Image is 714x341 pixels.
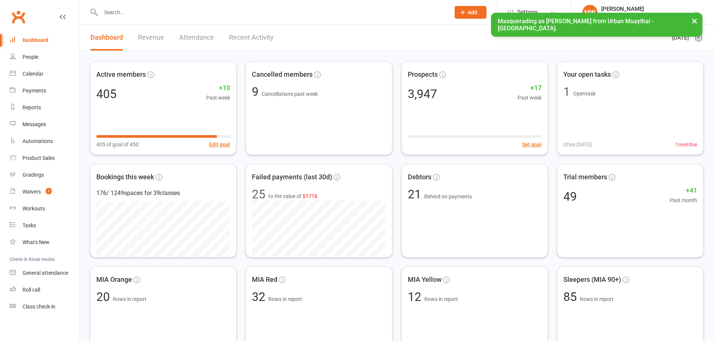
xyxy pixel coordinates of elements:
[518,94,542,102] span: Past week
[424,194,472,200] span: Behind on payments
[688,13,701,29] button: ×
[10,32,79,49] a: Dashboard
[408,187,424,201] span: 21
[10,150,79,167] a: Product Sales
[206,83,230,94] span: +10
[10,49,79,66] a: People
[10,200,79,217] a: Workouts
[262,91,318,97] span: Cancellations past week
[10,281,79,298] a: Roll call
[10,167,79,183] a: Gradings
[22,71,43,77] div: Calendar
[408,88,437,100] div: 3,947
[424,296,458,302] span: Rows in report
[252,274,277,285] span: MIA Red
[601,12,693,19] div: Urban Muaythai - [GEOGRAPHIC_DATA]
[563,140,592,149] span: 0 Due [DATE]
[22,205,45,211] div: Workouts
[408,290,424,304] span: 12
[670,196,697,204] span: Past month
[408,274,442,285] span: MIA Yellow
[99,7,445,18] input: Search...
[22,88,46,94] div: Payments
[563,274,621,285] span: Sleepers (MIA 90+)
[10,217,79,234] a: Tasks
[252,85,262,99] span: 9
[601,6,693,12] div: [PERSON_NAME]
[582,5,597,20] div: MW
[10,265,79,281] a: General attendance kiosk mode
[455,6,486,19] button: Add
[22,121,46,127] div: Messages
[468,9,477,15] span: Add
[96,88,117,100] div: 405
[10,82,79,99] a: Payments
[517,4,538,21] span: Settings
[252,69,313,80] span: Cancelled members
[498,18,654,32] span: Masquerading as [PERSON_NAME] from Urban Muaythai - [GEOGRAPHIC_DATA].
[113,296,147,302] span: Rows in report
[9,7,28,26] a: Clubworx
[10,116,79,133] a: Messages
[206,94,230,102] span: Past week
[22,287,40,293] div: Roll call
[573,91,596,97] span: Open task
[22,37,48,43] div: Dashboard
[580,296,614,302] span: Rows in report
[22,304,55,310] div: Class check-in
[302,193,317,199] span: $1716
[96,290,113,304] span: 20
[10,66,79,82] a: Calendar
[209,140,230,149] button: Edit goal
[96,188,230,198] div: 176 / 1249 spaces for 39 classes
[268,192,317,200] span: to the value of
[563,86,570,98] div: 1
[252,290,268,304] span: 32
[268,296,302,302] span: Rows in report
[96,172,154,183] span: Bookings this week
[22,54,38,60] div: People
[408,172,431,183] span: Debtors
[96,69,146,80] span: Active members
[675,140,697,149] span: 1 overdue
[563,191,577,203] div: 49
[22,172,44,178] div: Gradings
[522,140,542,149] button: Set goal
[46,188,52,194] span: 1
[22,138,53,144] div: Automations
[22,155,55,161] div: Product Sales
[22,189,41,195] div: Waivers
[408,69,438,80] span: Prospects
[252,188,265,200] div: 25
[10,298,79,315] a: Class kiosk mode
[96,274,132,285] span: MIA Orange
[563,172,607,183] span: Trial members
[10,234,79,251] a: What's New
[563,290,580,304] span: 85
[22,104,41,110] div: Reports
[22,239,49,245] div: What's New
[22,270,68,276] div: General attendance
[670,185,697,196] span: +41
[10,133,79,150] a: Automations
[96,140,139,149] span: 405 of goal of 450
[22,222,36,228] div: Tasks
[252,172,332,183] span: Failed payments (last 30d)
[518,83,542,94] span: +17
[10,99,79,116] a: Reports
[10,183,79,200] a: Waivers 1
[563,69,611,80] span: Your open tasks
